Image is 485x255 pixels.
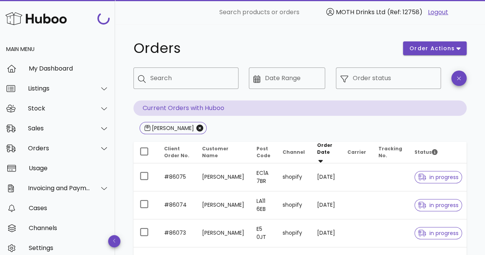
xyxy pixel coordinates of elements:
[378,145,402,159] span: Tracking No.
[387,8,423,16] span: (Ref: 12758)
[276,163,311,191] td: shopify
[283,149,305,155] span: Channel
[250,191,276,219] td: LA11 6EB
[5,10,67,27] img: Huboo Logo
[347,149,366,155] span: Carrier
[28,145,90,152] div: Orders
[250,142,276,163] th: Post Code
[196,125,203,132] button: Close
[250,163,276,191] td: EC1A 7BR
[196,191,250,219] td: [PERSON_NAME]
[414,149,437,155] span: Status
[403,41,467,55] button: order actions
[28,184,90,192] div: Invoicing and Payments
[196,219,250,247] td: [PERSON_NAME]
[409,44,455,53] span: order actions
[29,165,109,172] div: Usage
[28,85,90,92] div: Listings
[311,142,341,163] th: Order Date: Sorted descending. Activate to remove sorting.
[29,65,109,72] div: My Dashboard
[250,219,276,247] td: E5 0JT
[202,145,229,159] span: Customer Name
[311,219,341,247] td: [DATE]
[341,142,372,163] th: Carrier
[158,219,196,247] td: #86073
[418,230,459,236] span: in progress
[418,174,459,180] span: in progress
[311,163,341,191] td: [DATE]
[133,100,467,116] p: Current Orders with Huboo
[196,142,250,163] th: Customer Name
[317,142,332,155] span: Order Date
[196,163,250,191] td: [PERSON_NAME]
[28,105,90,112] div: Stock
[158,163,196,191] td: #86075
[133,41,394,55] h1: Orders
[164,145,189,159] span: Client Order No.
[276,142,311,163] th: Channel
[311,191,341,219] td: [DATE]
[428,8,448,17] a: Logout
[276,191,311,219] td: shopify
[336,8,385,16] span: MOTH Drinks Ltd
[29,204,109,212] div: Cases
[158,191,196,219] td: #86074
[158,142,196,163] th: Client Order No.
[29,224,109,232] div: Channels
[256,145,270,159] span: Post Code
[372,142,408,163] th: Tracking No.
[150,124,194,132] div: [PERSON_NAME]
[28,125,90,132] div: Sales
[276,219,311,247] td: shopify
[418,202,459,208] span: in progress
[408,142,468,163] th: Status
[29,244,109,252] div: Settings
